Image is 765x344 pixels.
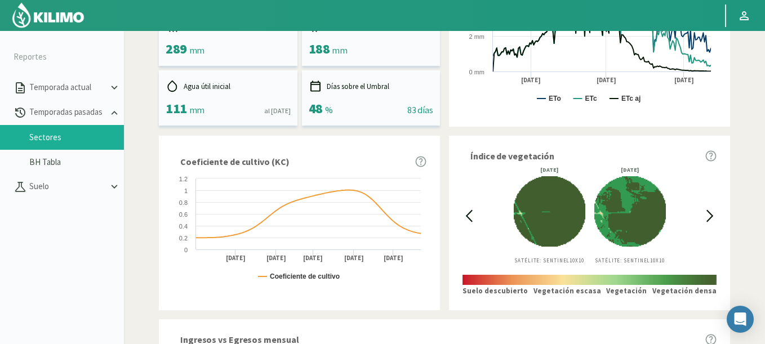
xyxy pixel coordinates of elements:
[189,44,204,56] span: mm
[594,257,666,265] p: Satélite: Sentinel
[266,254,286,262] text: [DATE]
[179,199,188,206] text: 0.8
[179,223,188,230] text: 0.4
[29,157,124,167] a: BH Tabla
[179,235,188,242] text: 0.2
[407,103,433,117] div: 83 días
[727,306,754,333] div: Open Intercom Messenger
[189,104,204,115] span: mm
[514,167,585,173] div: [DATE]
[344,254,364,262] text: [DATE]
[332,44,347,56] span: mm
[166,20,291,33] div: Precipitación acumulada
[309,79,434,93] div: Días sobre el Umbral
[549,95,561,102] text: ETo
[184,247,188,253] text: 0
[469,33,485,40] text: 2 mm
[594,167,666,173] div: [DATE]
[470,149,554,163] span: Índice de vegetación
[302,11,441,66] kil-mini-card: report-summary-cards.ACCUMULATED_EFFECTIVE_PRECIPITATION
[303,254,323,262] text: [DATE]
[27,106,108,119] p: Temporadas pasadas
[325,104,333,115] span: %
[11,2,85,29] img: Kilimo
[264,106,290,116] div: al [DATE]
[159,11,297,66] kil-mini-card: report-summary-cards.ACCUMULATED_PRECIPITATION
[621,95,641,102] text: ETc aj
[27,180,108,193] p: Suelo
[514,173,585,249] img: 1e675abf-cc00-4b9a-9740-5bfc1599fa5e_-_sentinel_-_2025-04-14.png
[166,40,187,57] span: 289
[594,173,666,249] img: 1e675abf-cc00-4b9a-9740-5bfc1599fa5e_-_sentinel_-_2025-04-17.png
[650,257,665,263] span: 10X10
[184,187,188,194] text: 1
[166,100,187,117] span: 111
[179,211,188,218] text: 0.6
[384,254,403,262] text: [DATE]
[462,285,528,297] p: Suelo descubierto
[309,40,330,57] span: 188
[606,285,647,297] p: Vegetación
[533,285,601,297] p: Vegetación escasa
[226,254,246,262] text: [DATE]
[514,257,585,265] p: Satélite: Sentinel
[597,76,616,84] text: [DATE]
[309,100,323,117] span: 48
[180,155,289,168] span: Coeficiente de cultivo (KC)
[521,76,541,84] text: [DATE]
[270,272,340,280] text: Coeficiente de cultivo
[462,275,717,285] img: scale
[159,70,297,126] kil-mini-card: report-summary-cards.INITIAL_USEFUL_WATER
[674,76,694,84] text: [DATE]
[29,132,124,142] a: Sectores
[585,95,597,102] text: ETc
[570,257,584,263] span: 10X10
[179,176,188,182] text: 1.2
[469,69,485,75] text: 0 mm
[166,79,291,93] div: Agua útil inicial
[302,70,441,126] kil-mini-card: report-summary-cards.DAYS_ABOVE_THRESHOLD
[309,20,434,33] div: Precip. efectiva acumulada
[652,285,717,297] p: Vegetación densa
[27,81,108,94] p: Temporada actual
